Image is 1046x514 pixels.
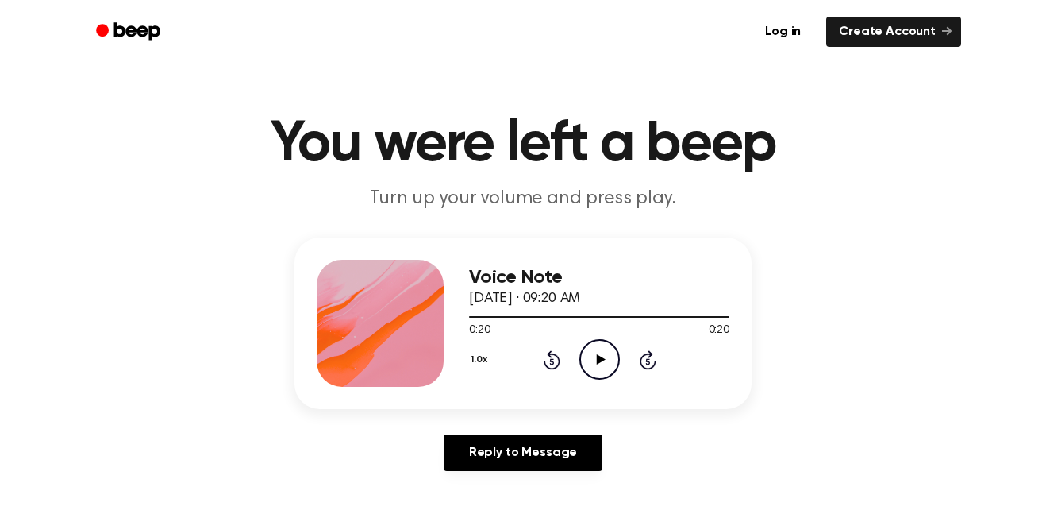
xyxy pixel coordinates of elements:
[444,435,602,471] a: Reply to Message
[117,116,929,173] h1: You were left a beep
[218,186,828,212] p: Turn up your volume and press play.
[85,17,175,48] a: Beep
[709,323,729,339] span: 0:20
[469,323,490,339] span: 0:20
[749,14,817,50] a: Log in
[469,292,580,306] span: [DATE] · 09:20 AM
[469,346,493,373] button: 1.0x
[826,17,961,47] a: Create Account
[469,267,729,288] h3: Voice Note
